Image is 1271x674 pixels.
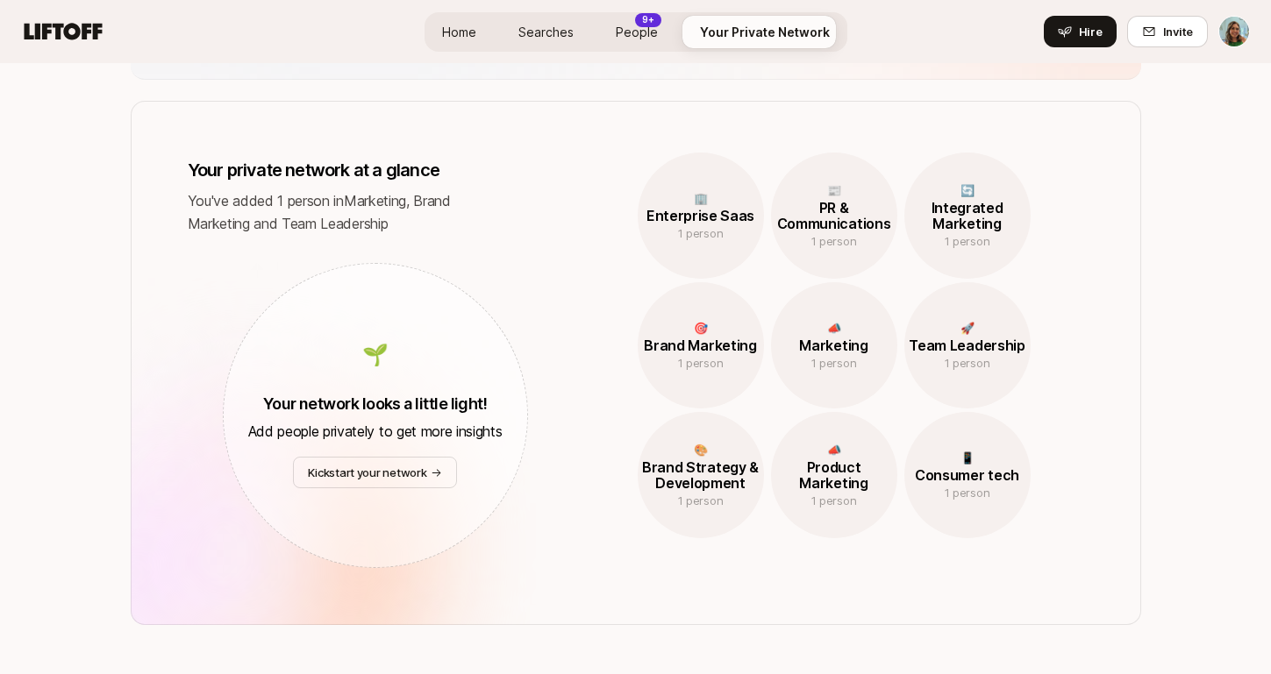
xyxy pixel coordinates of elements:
p: Product Marketing [771,460,897,491]
span: Invite [1163,23,1193,40]
p: 1 person [904,232,1031,250]
p: 1 person [638,492,764,509]
p: 🔄 [904,181,1031,199]
p: Team Leadership [904,338,1031,354]
p: Enterprise Saas [638,209,764,224]
button: Invite [1127,16,1208,47]
span: Home [442,23,476,41]
p: 🎨 [638,441,764,458]
img: Lizzie Yarbrough de Cantor [1219,17,1249,46]
p: 1 person [904,354,1031,372]
span: Your Private Network [700,23,830,41]
span: People [616,23,658,41]
p: You've added 1 person in Marketing, Brand Marketing and Team Leadership [188,189,493,235]
button: Kickstart your network [293,457,456,488]
p: Your private network at a glance [188,158,493,182]
p: 1 person [638,354,764,372]
p: 1 person [904,484,1031,501]
button: Lizzie Yarbrough de Cantor [1218,16,1250,47]
p: Kickstart your network [308,464,426,481]
p: 1 person [771,232,897,250]
p: Marketing [771,338,897,354]
p: 1 person [771,492,897,509]
p: 📣 [771,319,897,337]
p: 1 person [771,354,897,372]
p: Brand Strategy & Development [638,460,764,491]
p: 📰 [771,181,897,199]
span: Hire [1079,23,1103,40]
p: 📱 [904,449,1031,466]
p: PR & Communications [771,201,897,231]
a: Searches [504,16,588,48]
span: Searches [518,23,574,41]
p: 🌱 [362,343,388,367]
a: Home [428,16,490,48]
a: People9+ [602,16,672,48]
p: Brand Marketing [638,338,764,354]
p: 9+ [642,13,654,26]
p: 🎯 [638,319,764,337]
p: Your network looks a little light! [253,392,498,416]
p: 1 person [638,224,764,242]
a: Your Private Network [686,16,844,48]
p: 🚀 [904,319,1031,337]
p: Add people privately to get more insights [248,420,503,443]
p: 📣 [771,441,897,458]
p: 🏢 [638,189,764,207]
button: Hire [1044,16,1117,47]
p: Integrated Marketing [904,201,1031,231]
p: Consumer tech [904,468,1031,484]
